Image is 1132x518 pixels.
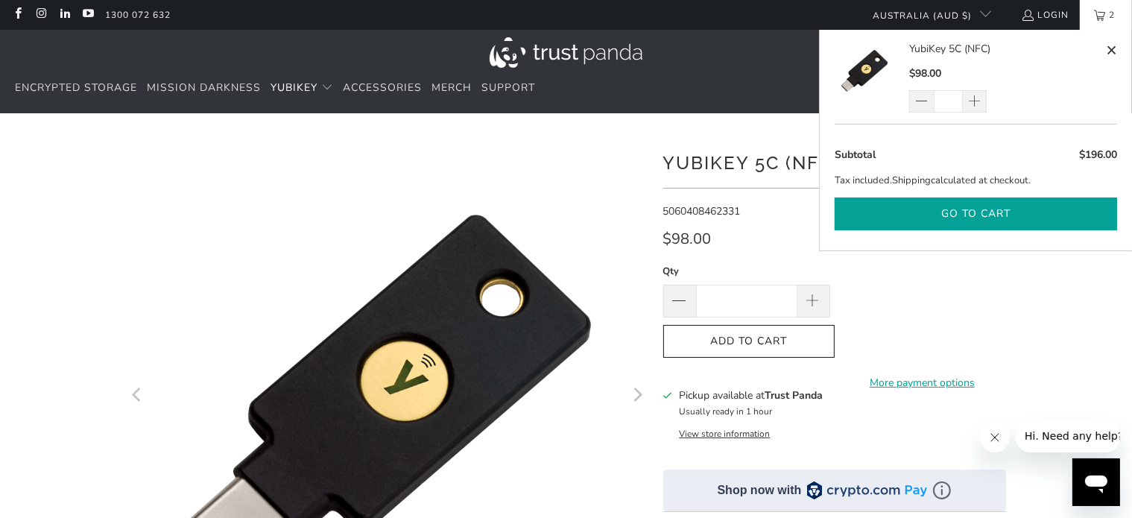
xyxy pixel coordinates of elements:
a: Trust Panda Australia on Facebook [11,9,24,21]
iframe: Button to launch messaging window [1072,458,1120,506]
h1: YubiKey 5C (NFC) [663,147,1006,177]
a: Mission Darkness [147,71,261,106]
a: Trust Panda Australia on YouTube [81,9,94,21]
img: YubiKey 5C (NFC) [835,41,894,101]
small: Usually ready in 1 hour [679,405,772,417]
span: Mission Darkness [147,80,261,95]
span: YubiKey [271,80,317,95]
a: Trust Panda Australia on Instagram [34,9,47,21]
iframe: Message from company [1016,420,1120,452]
a: Login [1021,7,1069,23]
span: Merch [431,80,472,95]
span: Support [481,80,535,95]
a: Accessories [343,71,422,106]
span: Hi. Need any help? [9,10,107,22]
a: More payment options [839,375,1006,391]
span: $98.00 [663,229,712,249]
label: Qty [663,263,830,279]
button: View store information [679,428,770,440]
button: Go to cart [835,198,1117,231]
a: YubiKey 5C (NFC) [835,41,909,113]
h3: Pickup available at [679,388,823,403]
span: Subtotal [835,148,876,162]
span: 5060408462331 [663,204,741,218]
nav: Translation missing: en.navigation.header.main_nav [15,71,535,106]
a: Encrypted Storage [15,71,137,106]
span: Add to Cart [679,335,819,348]
button: Add to Cart [663,325,835,359]
a: YubiKey 5C (NFC) [909,41,1102,57]
b: Trust Panda [765,388,823,402]
a: Shipping [892,173,931,189]
span: Encrypted Storage [15,80,137,95]
p: Tax included. calculated at checkout. [835,173,1117,189]
div: Shop now with [718,482,802,499]
span: Accessories [343,80,422,95]
span: $98.00 [909,66,941,80]
span: $196.00 [1079,148,1117,162]
summary: YubiKey [271,71,333,106]
a: Trust Panda Australia on LinkedIn [58,9,71,21]
a: 1300 072 632 [105,7,171,23]
a: Support [481,71,535,106]
a: Merch [431,71,472,106]
img: Trust Panda Australia [490,37,642,68]
iframe: Close message [980,423,1010,452]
